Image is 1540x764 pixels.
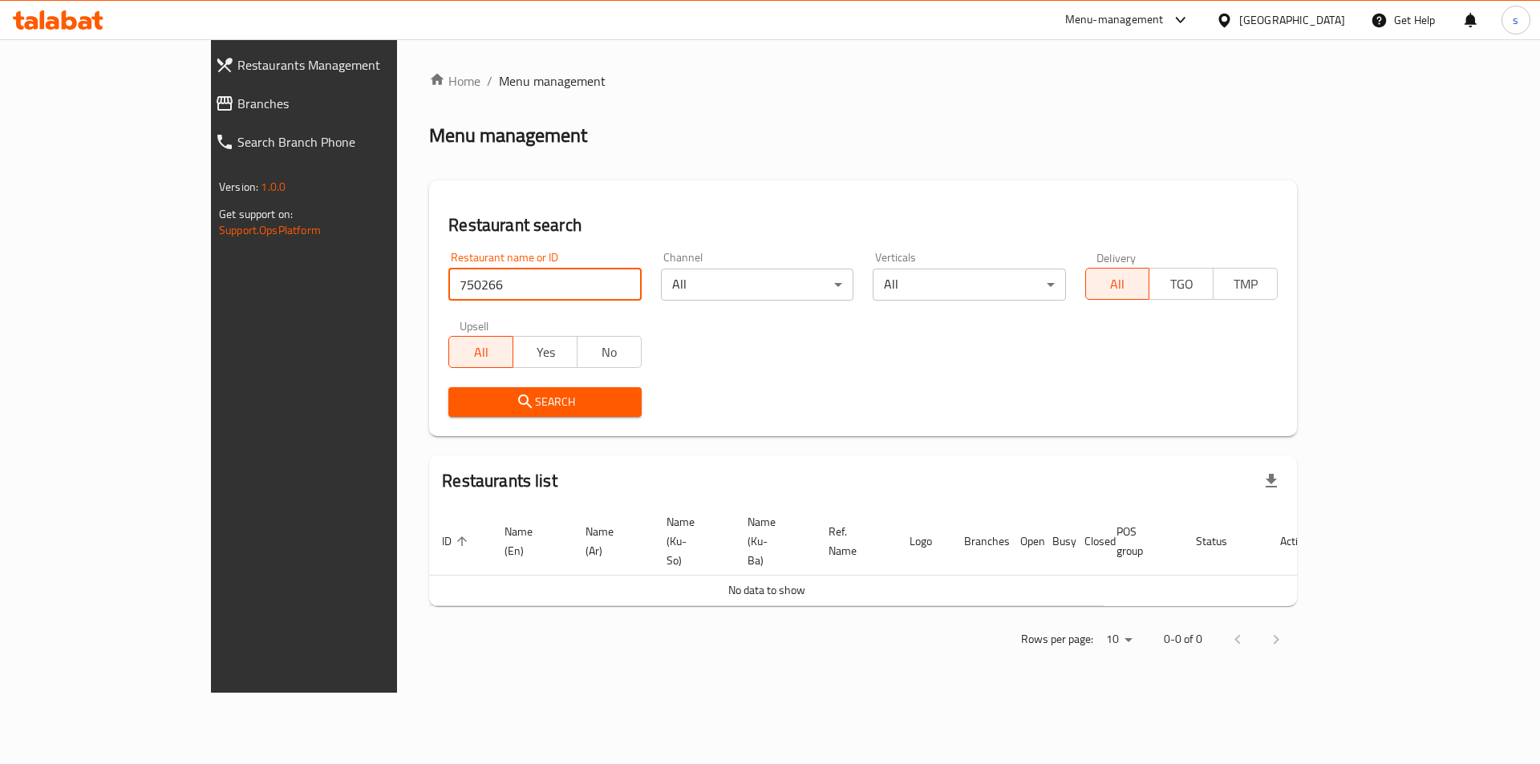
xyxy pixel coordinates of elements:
h2: Restaurant search [448,213,1278,237]
li: / [487,71,492,91]
div: Menu-management [1065,10,1164,30]
span: Get support on: [219,204,293,224]
div: Export file [1252,462,1291,500]
span: Restaurants Management [237,55,456,75]
span: s [1513,11,1518,29]
span: All [1092,273,1144,296]
span: 1.0.0 [261,176,286,197]
span: Search Branch Phone [237,132,456,152]
span: Version: [219,176,258,197]
span: Search [461,392,628,412]
span: Name (Ku-Ba) [748,512,796,570]
th: Closed [1072,507,1104,576]
label: Upsell [460,320,489,331]
div: [GEOGRAPHIC_DATA] [1239,11,1345,29]
button: No [577,336,642,368]
button: Search [448,387,641,417]
button: TMP [1213,268,1278,300]
a: Search Branch Phone [202,123,468,161]
table: enhanced table [429,507,1323,606]
p: Rows per page: [1021,629,1093,649]
span: Menu management [499,71,606,91]
th: Logo [897,507,951,576]
button: TGO [1149,268,1214,300]
th: Open [1007,507,1039,576]
span: TMP [1220,273,1271,296]
span: Name (En) [505,522,553,560]
div: All [661,269,853,301]
span: Status [1196,532,1248,551]
div: Rows per page: [1100,628,1138,652]
th: Action [1267,507,1323,576]
nav: breadcrumb [429,71,1297,91]
a: Restaurants Management [202,46,468,84]
h2: Menu management [429,123,587,148]
span: All [456,341,507,364]
button: Yes [513,336,577,368]
label: Delivery [1096,252,1137,263]
a: Support.OpsPlatform [219,220,321,241]
span: No [584,341,635,364]
h2: Restaurants list [442,469,557,493]
span: Name (Ku-So) [667,512,715,570]
input: Search for restaurant name or ID.. [448,269,641,301]
div: All [873,269,1065,301]
span: Ref. Name [829,522,877,560]
th: Busy [1039,507,1072,576]
span: TGO [1156,273,1207,296]
span: Yes [520,341,571,364]
span: No data to show [728,580,805,600]
button: All [1085,268,1150,300]
button: All [448,336,513,368]
a: Branches [202,84,468,123]
th: Branches [951,507,1007,576]
span: POS group [1116,522,1164,560]
p: 0-0 of 0 [1164,629,1202,649]
span: Name (Ar) [586,522,634,560]
span: ID [442,532,472,551]
span: Branches [237,94,456,113]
